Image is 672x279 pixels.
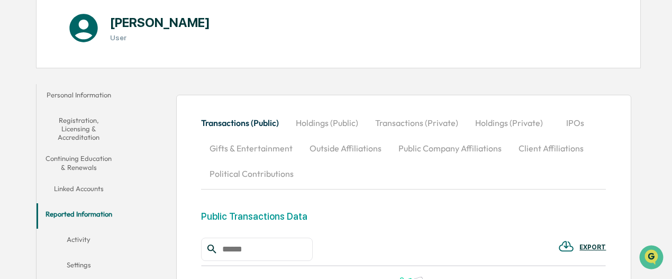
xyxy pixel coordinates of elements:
div: We're available if you need us! [36,91,134,100]
img: 1746055101610-c473b297-6a78-478c-a979-82029cc54cd1 [11,80,30,100]
p: How can we help? [11,22,193,39]
span: Data Lookup [21,153,67,164]
button: Registration, Licensing & Accreditation [37,110,121,148]
button: Linked Accounts [37,178,121,203]
button: Continuing Education & Renewals [37,148,121,178]
div: 🔎 [11,154,19,163]
div: 🗄️ [77,134,85,142]
div: secondary tabs example [201,110,606,186]
button: Holdings (Public) [287,110,367,136]
button: Outside Affiliations [301,136,390,161]
button: Personal Information [37,84,121,110]
a: Powered byPylon [75,178,128,187]
button: Transactions (Private) [367,110,467,136]
button: Activity [37,229,121,254]
button: Reported Information [37,203,121,229]
iframe: Open customer support [638,244,667,273]
div: EXPORT [579,244,606,251]
img: EXPORT [558,238,574,254]
div: 🖐️ [11,134,19,142]
button: Holdings (Private) [467,110,551,136]
span: Preclearance [21,133,68,143]
a: 🔎Data Lookup [6,149,71,168]
button: Public Company Affiliations [390,136,510,161]
button: Client Affiliations [510,136,592,161]
button: IPOs [551,110,599,136]
button: Political Contributions [201,161,302,186]
h1: [PERSON_NAME] [110,15,210,30]
div: Public Transactions Data [201,211,307,222]
span: Pylon [105,179,128,187]
button: Gifts & Entertainment [201,136,301,161]
a: 🖐️Preclearance [6,129,72,148]
h3: User [110,33,210,42]
div: Start new chat [36,80,174,91]
a: 🗄️Attestations [72,129,135,148]
span: Attestations [87,133,131,143]
button: Start new chat [180,84,193,96]
button: Transactions (Public) [201,110,287,136]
